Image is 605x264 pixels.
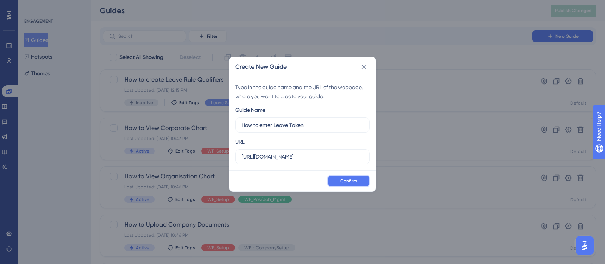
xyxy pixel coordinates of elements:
h2: Create New Guide [235,62,287,71]
input: https://www.example.com [242,153,363,161]
div: URL [235,137,245,146]
span: Need Help? [18,2,47,11]
input: How to Create [242,121,363,129]
div: Guide Name [235,105,265,114]
iframe: UserGuiding AI Assistant Launcher [573,234,596,257]
div: Type in the guide name and the URL of the webpage, where you want to create your guide. [235,83,370,101]
span: Confirm [340,178,357,184]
